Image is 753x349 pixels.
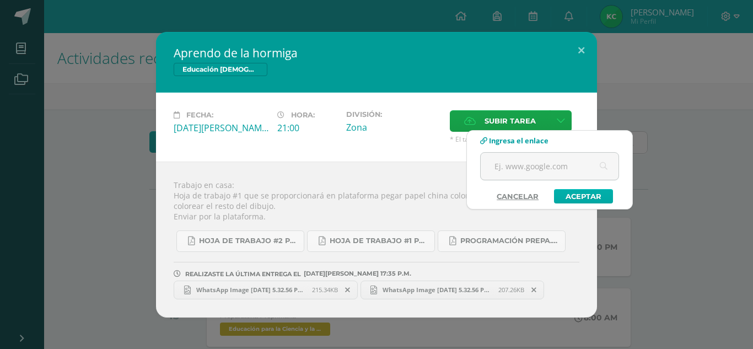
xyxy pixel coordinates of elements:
[156,162,597,318] div: Trabajo en casa: Hoja de trabajo #1 que se proporcionará en plataforma pegar papel china color ca...
[361,281,545,299] a: WhatsApp Image [DATE] 5.32.56 PM (1).jpeg 207.26KB
[554,189,613,203] a: Aceptar
[481,153,618,180] input: Ej. www.google.com
[460,237,560,245] span: Programación Prepa.A 4ta. Unidad 2025.pdf
[174,281,358,299] a: WhatsApp Image [DATE] 5.32.56 PM.jpeg 215.34KB
[301,273,411,274] span: [DATE][PERSON_NAME] 17:35 P.M.
[185,270,301,278] span: REALIZASTE LA ÚLTIMA ENTREGA EL
[377,286,498,294] span: WhatsApp Image [DATE] 5.32.56 PM (1).jpeg
[277,122,337,134] div: 21:00
[338,284,357,296] span: Remover entrega
[346,121,441,133] div: Zona
[330,237,429,245] span: Hoja de trabajo #1 prepa 4ta. Unidad 2025.pdf
[438,230,566,252] a: Programación Prepa.A 4ta. Unidad 2025.pdf
[174,45,579,61] h2: Aprendo de la hormiga
[186,111,213,119] span: Fecha:
[485,111,536,131] span: Subir tarea
[312,286,338,294] span: 215.34KB
[174,63,267,76] span: Educación [DEMOGRAPHIC_DATA]
[176,230,304,252] a: Hoja de trabajo #2 prepa A-B 4ta. Unidad 2025.pdf
[346,110,441,119] label: División:
[566,32,597,69] button: Close (Esc)
[450,135,579,144] span: * El tamaño máximo permitido es 50 MB
[498,286,524,294] span: 207.26KB
[174,122,268,134] div: [DATE][PERSON_NAME]
[489,136,548,146] span: Ingresa el enlace
[525,284,544,296] span: Remover entrega
[307,230,435,252] a: Hoja de trabajo #1 prepa 4ta. Unidad 2025.pdf
[486,189,550,203] a: Cancelar
[199,237,298,245] span: Hoja de trabajo #2 prepa A-B 4ta. Unidad 2025.pdf
[291,111,315,119] span: Hora:
[191,286,312,294] span: WhatsApp Image [DATE] 5.32.56 PM.jpeg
